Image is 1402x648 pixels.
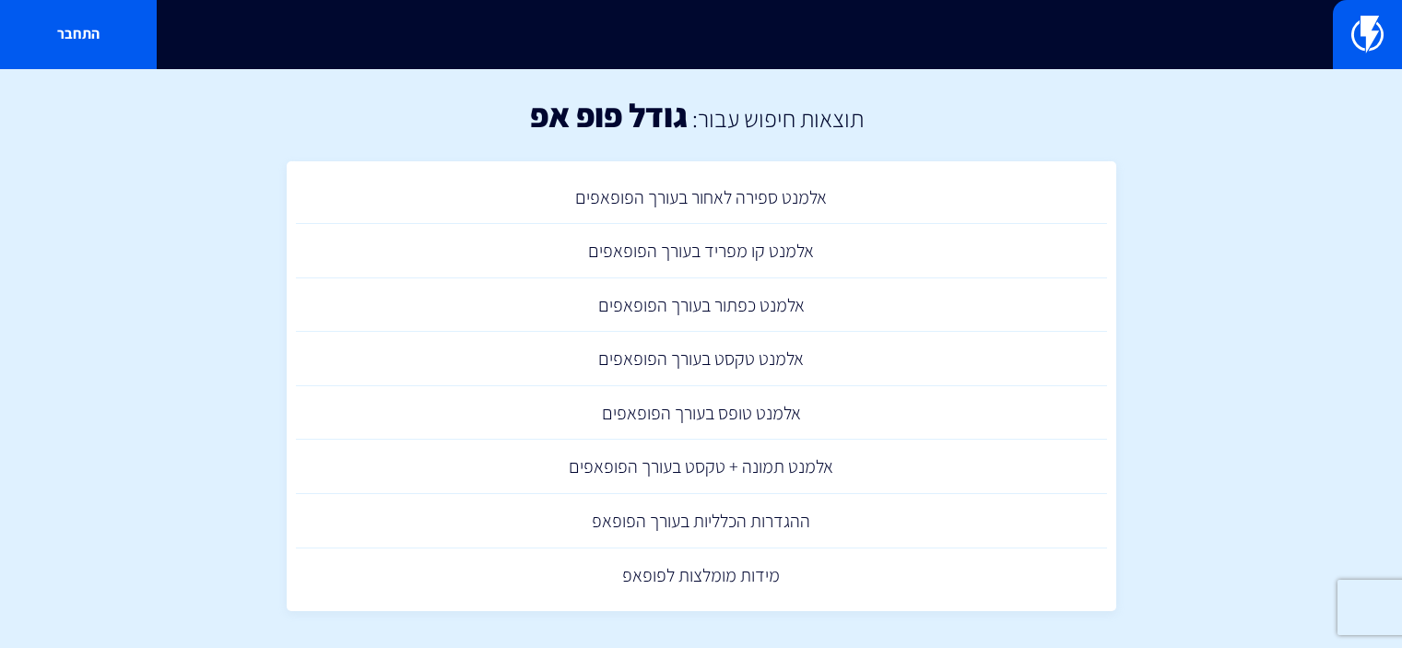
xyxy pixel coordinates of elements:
h1: גודל פופ אפ [530,97,688,134]
a: אלמנט טקסט בעורך הפופאפים [296,332,1107,386]
a: אלמנט כפתור בעורך הפופאפים [296,278,1107,333]
a: אלמנט קו מפריד בעורך הפופאפים [296,224,1107,278]
a: אלמנט ספירה לאחור בעורך הפופאפים [296,171,1107,225]
a: מידות מומלצות לפופאפ [296,548,1107,603]
a: אלמנט טופס בעורך הפופאפים [296,386,1107,441]
a: ההגדרות הכלליות בעורך הפופאפ [296,494,1107,548]
h2: תוצאות חיפוש עבור: [688,105,864,132]
a: אלמנט תמונה + טקסט בעורך הפופאפים [296,440,1107,494]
